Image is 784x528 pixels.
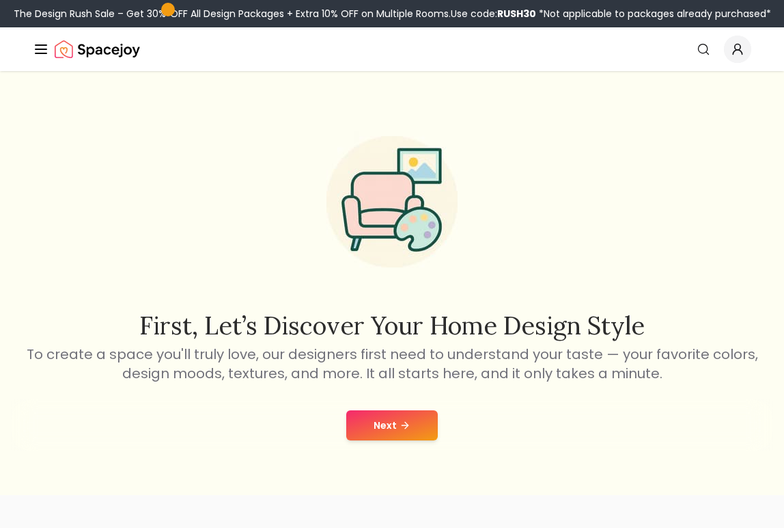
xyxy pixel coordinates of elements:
span: Use code: [451,7,536,21]
span: *Not applicable to packages already purchased* [536,7,771,21]
a: Spacejoy [55,36,140,63]
img: Start Style Quiz Illustration [305,114,479,289]
img: Spacejoy Logo [55,36,140,63]
p: To create a space you'll truly love, our designers first need to understand your taste — your fav... [11,345,773,383]
nav: Global [33,27,751,71]
b: RUSH30 [497,7,536,21]
button: Next [346,410,438,440]
h2: First, let’s discover your home design style [11,312,773,339]
div: The Design Rush Sale – Get 30% OFF All Design Packages + Extra 10% OFF on Multiple Rooms. [14,7,771,21]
